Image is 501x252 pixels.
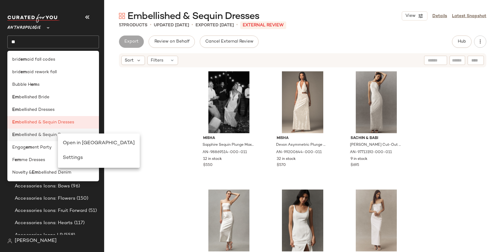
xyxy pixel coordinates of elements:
[276,150,322,155] span: AN-99200644-000-011
[346,190,407,251] img: 100475714_010_b
[350,142,402,148] span: [PERSON_NAME] Cut-Out Sequin Slim Maxi Dress by [PERSON_NAME] & [PERSON_NAME] in Ivory, Women's, ...
[63,140,135,147] div: Open in [GEOGRAPHIC_DATA]
[272,190,333,251] img: 99177792_010_b
[12,107,19,113] b: Em
[37,81,40,88] span: s
[154,22,189,28] p: updated [DATE]
[149,36,195,48] button: Review on Behalf
[457,39,466,44] span: Hub
[119,13,125,19] img: svg%3e
[405,13,416,18] span: View
[452,13,486,19] a: Latest Snapshot
[15,220,73,227] span: Accessories Icons: Hearts
[21,157,45,163] span: me Dresses
[39,169,71,176] span: bellished Denim
[19,132,74,138] span: bellished & Sequin Dresses
[351,136,402,141] span: Sachin & Babi
[12,132,19,138] b: Em
[127,10,259,23] span: Embellished & Sequin Dresses
[12,94,19,100] b: Em
[203,156,222,162] span: 12 in stock
[32,144,51,151] span: ent Party
[203,150,247,155] span: AN-98869514-000-011
[198,71,260,133] img: 98869514_011_d10
[150,21,151,29] span: •
[15,207,87,214] span: Accessories Icons: Fruit Forward
[19,119,74,126] span: bellished & Sequin Dresses
[15,237,57,245] span: [PERSON_NAME]
[203,136,255,141] span: MISHA
[277,136,328,141] span: MISHA
[12,144,26,151] span: Engag
[200,36,259,48] button: Cancel External Review
[350,150,392,155] span: AN-97713192-000-011
[351,156,367,162] span: 9 in stock
[432,13,447,19] a: Details
[73,220,85,227] span: (117)
[26,144,32,151] b: em
[346,71,407,133] img: 97713192_011_b
[452,36,472,48] button: Hub
[7,14,59,23] img: cfy_white_logo.C9jOOHJF.svg
[205,39,253,44] span: Cancel External Review
[240,21,286,29] p: External REVIEW
[203,142,254,148] span: Sapphire Sequin Plunge Maxi Dress by MISHA in Ivory, Women's, Size: XS, Polyester at Anthropologie
[31,81,37,88] b: em
[15,232,63,239] span: Accessories Icons LP
[195,22,234,28] p: Exported [DATE]
[32,169,39,176] b: Em
[402,11,427,21] button: View
[203,163,213,168] span: $550
[198,190,260,251] img: 99691628_011_b
[63,232,75,239] span: (558)
[12,81,31,88] span: Bubble H
[119,23,123,28] span: 57
[15,157,21,163] b: em
[192,21,193,29] span: •
[125,57,134,64] span: Sort
[119,22,147,28] div: Products
[154,39,189,44] span: Review on Behalf
[12,169,32,176] span: Novelty &
[12,157,15,163] span: F
[27,69,57,75] span: aid rework fall
[236,21,238,29] span: •
[15,195,75,202] span: Accessories Icons: Flowers
[21,56,27,63] b: em
[276,142,328,148] span: Devon Asymmetric Plunge Cutout Sequin Maxi Dress by MISHA in Ivory, Women's, Size: Medium, Polyes...
[272,71,333,133] img: 99200644_011_b
[19,94,49,100] span: bellished Bride
[12,119,19,126] b: Em
[7,239,12,243] img: svg%3e
[75,195,89,202] span: (150)
[351,163,359,168] span: $695
[12,56,21,63] span: brid
[63,154,135,162] div: Settings
[151,57,163,64] span: Filters
[277,163,286,168] span: $570
[12,69,21,75] span: brid
[19,107,55,113] span: bellished Dresses
[277,156,296,162] span: 32 in stock
[15,183,70,190] span: Accessories Icons: Bows
[87,207,97,214] span: (51)
[21,69,27,75] b: em
[70,183,80,190] span: (96)
[27,56,55,63] span: aid fall codes
[7,21,41,32] span: Anthropologie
